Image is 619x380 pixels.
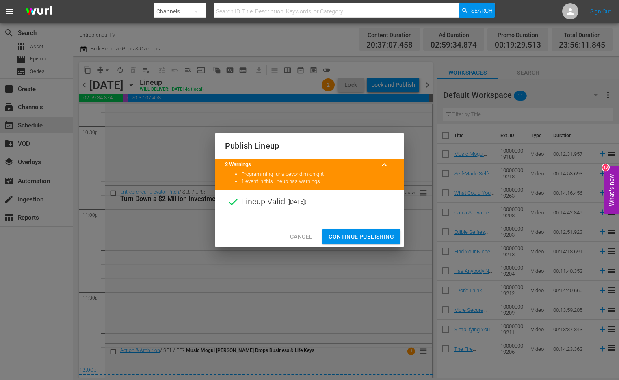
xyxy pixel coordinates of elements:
[19,2,58,21] img: ans4CAIJ8jUAAAAAAAAAAAAAAAAAAAAAAAAgQb4GAAAAAAAAAAAAAAAAAAAAAAAAJMjXAAAAAAAAAAAAAAAAAAAAAAAAgAT5G...
[590,8,611,15] a: Sign Out
[602,164,609,171] div: 10
[322,229,400,244] button: Continue Publishing
[379,160,389,170] span: keyboard_arrow_up
[215,190,404,214] div: Lineup Valid
[287,196,307,208] span: ( [DATE] )
[5,6,15,16] span: menu
[471,3,493,18] span: Search
[604,166,619,214] button: Open Feedback Widget
[225,161,374,168] title: 2 Warnings
[225,139,394,152] h2: Publish Lineup
[374,155,394,175] button: keyboard_arrow_up
[284,229,319,244] button: Cancel
[329,232,394,242] span: Continue Publishing
[290,232,312,242] span: Cancel
[241,178,394,186] li: 1 event in this lineup has warnings.
[241,171,394,178] li: Programming runs beyond midnight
